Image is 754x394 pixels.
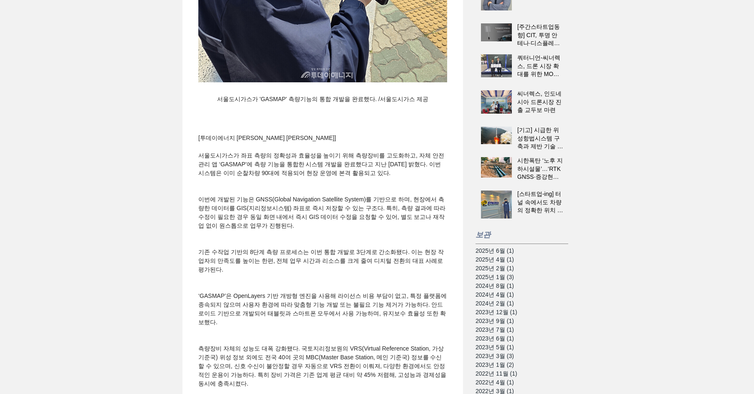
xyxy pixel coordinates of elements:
span: (1) [507,344,514,351]
span: 보관 [476,230,491,239]
a: 2023년 9월 [476,317,563,325]
span: 2023년 5월 [476,343,514,352]
a: 2025년 2월 [476,264,563,273]
span: (1) [507,379,514,386]
a: 2023년 12월 [476,308,563,317]
iframe: Wix Chat [658,358,754,394]
a: 2022년 4월 [476,378,563,387]
span: ‘GASMAP’은 OpenLayers 기반 개방형 엔진을 사용해 라이선스 비용 부담이 없고, 특정 플랫폼에 종속되지 않으며 사용자 환경에 따라 맞춤형 기능 개발 또는 불필요 ... [198,292,448,325]
span: (1) [507,247,514,254]
img: 쿼터니언-씨너렉스, 드론 시장 확대를 위한 MOU 체결 [481,54,512,77]
a: 2023년 5월 [476,343,563,352]
span: 이번에 개발된 기능은 GNSS(Global Navigation Satellite System)를 기반으로 하며, 현장에서 측량한 데이터를 GIS(지리정보시스템) 좌표로 즉시 ... [198,196,447,229]
span: 측량장비 자체의 성능도 대폭 강화됐다. 국토지리정보원의 VRS(Virtual Reference Station, 가상 기준국) 위성 정보 외에도 전국 40여 곳의 MBC(Mas... [198,345,448,387]
img: [주간스타트업동향] CIT, 투명 안테나·디스플레이 CES 2025 혁신상 수상 外 [481,23,512,41]
span: 2025년 1월 [476,273,514,282]
img: 시한폭탄 ‘노후 지하시설물’…‘RTK GNSS·증강현실’로 관리 [481,157,512,178]
span: (3) [507,353,514,359]
span: (1) [507,256,514,263]
a: 2023년 1월 [476,361,563,369]
span: (1) [507,291,514,298]
span: 2024년 4월 [476,290,514,299]
span: 2023년 12월 [476,308,517,317]
h2: [스타트업-ing] 터널 속에서도 차량의 정확한 위치 파악 돕는 ‘씨너렉스’ [517,190,563,215]
h2: [기고] 시급한 위성항법시스템 구축과 제반 기술 경쟁력 강화 [517,126,563,151]
a: 쿼터니언-씨너렉스, 드론 시장 확대를 위한 MOU 체결 [517,54,563,82]
span: (1) [510,370,517,377]
span: 2025년 6월 [476,247,514,255]
a: [스타트업-ing] 터널 속에서도 차량의 정확한 위치 파악 돕는 ‘씨너렉스’ [517,190,563,218]
span: 2024년 8월 [476,282,514,290]
h2: 씨너렉스, 인도네시아 드론시장 진출 교두보 마련 [517,90,563,114]
span: 2025년 4월 [476,255,514,264]
a: 2024년 4월 [476,290,563,299]
span: 기존 수작업 기반의 8단계 측량 프로세스는 이번 통합 개발로 3단계로 간소화됐다. 이는 현장 작업자의 만족도를 높이는 한편, 전체 업무 시간과 리소스를 크게 줄여 디지털 전환... [198,249,445,273]
a: [기고] 시급한 위성항법시스템 구축과 제반 기술 경쟁력 강화 [517,126,563,154]
span: 2022년 11월 [476,369,517,378]
span: (1) [507,265,514,272]
a: 2022년 11월 [476,369,563,378]
span: (1) [507,318,514,324]
span: (1) [507,335,514,342]
span: 2024년 2월 [476,299,514,308]
a: [주간스타트업동향] CIT, 투명 안테나·디스플레이 CES 2025 혁신상 수상 外 [517,23,563,51]
h2: 시한폭탄 ‘노후 지하시설물’…‘RTK GNSS·증강현실’로 관리 [517,157,563,181]
a: 2025년 4월 [476,255,563,264]
span: 서울도시가스가 'GASMAP' 측량기능의 통합 개발을 완료했다. /서울도시가스 제공 [217,96,428,102]
span: [투데이에너지 [PERSON_NAME] [PERSON_NAME]] [198,135,336,141]
span: 2023년 7월 [476,325,514,334]
span: (3) [507,274,514,280]
a: 2024년 8월 [476,282,563,290]
span: 2022년 4월 [476,378,514,387]
span: (1) [507,326,514,333]
span: 2023년 6월 [476,334,514,343]
a: 2025년 6월 [476,247,563,255]
span: 서울도시가스가 좌표 측량의 정확성과 효율성을 높이기 위해 측량장비를 고도화하고, 자체 안전관리 앱 ‘GASMAP’에 측량 기능을 통합한 시스템 개발을 완료했다고 지난 [DAT... [198,152,444,176]
a: 2025년 1월 [476,273,563,282]
a: 2024년 2월 [476,299,563,308]
a: 2023년 6월 [476,334,563,343]
img: [스타트업-ing] 터널 속에서도 차량의 정확한 위치 파악 돕는 ‘씨너렉스’ [481,191,512,219]
img: 씨너렉스, 인도네시아 드론시장 진출 교두보 마련 [481,90,512,114]
a: 2023년 3월 [476,352,563,361]
span: 2025년 2월 [476,264,514,273]
span: 2023년 3월 [476,352,514,361]
a: 씨너렉스, 인도네시아 드론시장 진출 교두보 마련 [517,90,563,118]
span: (1) [510,309,517,315]
h2: 쿼터니언-씨너렉스, 드론 시장 확대를 위한 MOU 체결 [517,54,563,79]
a: 2023년 7월 [476,325,563,334]
a: 시한폭탄 ‘노후 지하시설물’…‘RTK GNSS·증강현실’로 관리 [517,157,563,185]
img: [기고] 시급한 위성항법시스템 구축과 제반 기술 경쟁력 강화 [481,127,512,144]
span: (1) [507,282,514,289]
span: 2023년 1월 [476,361,514,369]
span: (2) [507,361,514,368]
span: 2023년 9월 [476,317,514,325]
h2: [주간스타트업동향] CIT, 투명 안테나·디스플레이 CES 2025 혁신상 수상 外 [517,23,563,48]
span: (1) [507,300,514,307]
